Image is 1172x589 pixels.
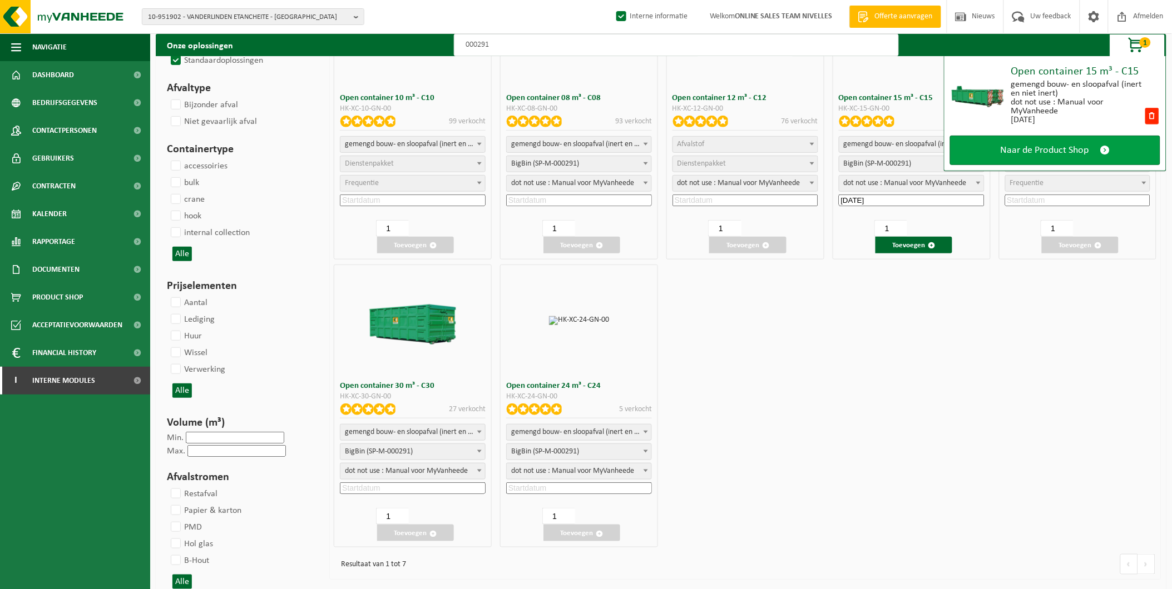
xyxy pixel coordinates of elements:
span: gemengd bouw- en sloopafval (inert en niet inert) [506,136,652,153]
input: 1 [542,508,575,525]
label: hook [169,208,201,224]
div: [DATE] [1011,116,1144,124]
label: crane [169,191,205,208]
label: Huur [169,328,202,345]
h3: Open container 15 m³ - C15 [839,94,985,102]
button: Toevoegen [1042,237,1119,253]
input: 1 [874,220,907,237]
input: Startdatum [340,194,486,206]
span: gemengd bouw- en sloopafval (inert en niet inert) [340,136,486,153]
span: 10-951902 - VANDERLINDEN ETANCHEITE - [GEOGRAPHIC_DATA] [148,9,349,26]
span: dot not use : Manual voor MyVanheede [673,176,818,191]
h3: Afvalstromen [167,469,313,486]
button: Alle [172,383,192,398]
button: Alle [172,247,192,261]
label: Aantal [169,294,207,311]
h2: Onze oplossingen [156,34,244,56]
label: Interne informatie [614,8,688,25]
div: gemengd bouw- en sloopafval (inert en niet inert) [1011,80,1144,98]
span: Offerte aanvragen [872,11,936,22]
strong: ONLINE SALES TEAM NIVELLES [735,12,833,21]
a: Offerte aanvragen [849,6,941,28]
label: Niet gevaarlijk afval [169,113,257,130]
button: 1 [1110,34,1165,56]
span: BigBin (SP-M-000291) [340,444,485,460]
label: Max. [167,447,185,456]
button: Toevoegen [709,237,786,253]
button: Toevoegen [876,237,952,253]
h3: Open container 24 m³ - C24 [506,382,652,390]
input: Startdatum [506,194,652,206]
label: Verwerking [169,361,225,378]
span: BigBin (SP-M-000291) [506,156,652,172]
span: BigBin (SP-M-000291) [839,156,984,172]
span: Documenten [32,256,80,283]
h3: Open container 10 m³ - C10 [340,94,486,102]
span: Frequentie [345,179,379,187]
span: gemengd bouw- en sloopafval (inert en niet inert) [507,137,651,152]
input: Startdatum [1005,194,1151,206]
span: gemengd bouw- en sloopafval (inert en niet inert) [340,424,486,441]
span: dot not use : Manual voor MyVanheede [839,176,984,191]
h3: Open container 12 m³ - C12 [672,94,818,102]
input: 1 [376,220,409,237]
span: dot not use : Manual voor MyVanheede [340,463,486,480]
label: accessoiries [169,158,228,174]
label: Wissel [169,345,207,361]
p: 5 verkocht [619,403,652,415]
h3: Volume (m³) [167,415,313,431]
label: internal collection [169,224,250,241]
label: Papier & karton [169,502,241,519]
p: 27 verkocht [449,403,486,415]
h3: Prijselementen [167,278,313,294]
label: B-Hout [169,552,209,569]
input: 1 [376,508,409,525]
button: Toevoegen [543,237,620,253]
input: Zoeken [454,34,899,56]
button: 10-951902 - VANDERLINDEN ETANCHEITE - [GEOGRAPHIC_DATA] [142,8,364,25]
span: Acceptatievoorwaarden [32,311,122,339]
button: Toevoegen [377,525,454,541]
label: PMD [169,519,202,536]
div: HK-XC-24-GN-00 [506,393,652,401]
span: Interne modules [32,367,95,395]
span: Product Shop [32,283,83,311]
span: Financial History [32,339,96,367]
span: Afvalstof [678,140,705,148]
span: gemengd bouw- en sloopafval (inert en niet inert) [839,136,985,153]
span: I [11,367,21,395]
div: Resultaat van 1 tot 7 [335,555,406,574]
span: Dienstenpakket [345,159,394,168]
h3: Open container 30 m³ - C30 [340,382,486,390]
span: Contactpersonen [32,117,97,144]
span: dot not use : Manual voor MyVanheede [839,175,985,192]
span: Frequentie [1010,179,1044,187]
span: Naar de Product Shop [1001,144,1089,156]
input: Startdatum [340,482,486,494]
div: HK-XC-10-GN-00 [340,105,486,113]
input: Startdatum [672,194,818,206]
span: Gebruikers [32,144,74,172]
div: HK-XC-12-GN-00 [672,105,818,113]
span: Dashboard [32,61,74,89]
input: 1 [542,220,575,237]
span: gemengd bouw- en sloopafval (inert en niet inert) [506,424,652,441]
a: Naar de Product Shop [950,136,1160,165]
span: dot not use : Manual voor MyVanheede [506,175,652,192]
h3: Containertype [167,141,313,158]
p: 99 verkocht [449,116,486,127]
label: Min. [167,433,184,442]
button: Alle [172,575,192,589]
span: Dienstenpakket [678,159,726,168]
span: gemengd bouw- en sloopafval (inert en niet inert) [839,137,984,152]
label: Bijzonder afval [169,97,238,113]
span: dot not use : Manual voor MyVanheede [506,463,652,480]
label: Restafval [169,486,217,502]
span: Kalender [32,200,67,228]
input: 1 [708,220,741,237]
div: dot not use : Manual voor MyVanheede [1011,98,1144,116]
input: Startdatum [839,194,985,206]
img: HK-XC-30-GN-00 [365,297,460,345]
span: Contracten [32,172,76,200]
